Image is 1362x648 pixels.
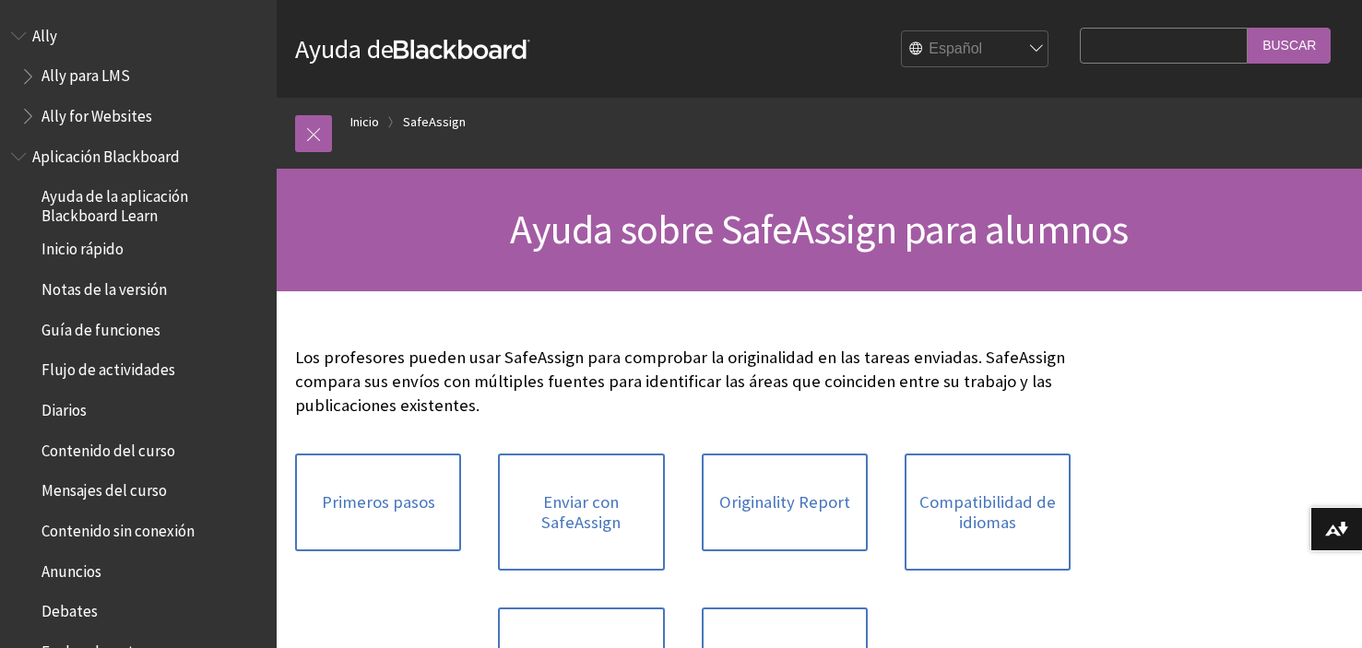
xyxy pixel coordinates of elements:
[902,31,1049,68] select: Site Language Selector
[41,274,167,299] span: Notas de la versión
[41,556,101,581] span: Anuncios
[41,234,124,259] span: Inicio rápido
[41,435,175,460] span: Contenido del curso
[41,61,130,86] span: Ally para LMS
[350,111,379,134] a: Inicio
[905,454,1071,571] a: Compatibilidad de idiomas
[295,346,1071,418] p: Los profesores pueden usar SafeAssign para comprobar la originalidad en las tareas enviadas. Safe...
[11,20,266,132] nav: Book outline for Anthology Ally Help
[498,454,664,571] a: Enviar con SafeAssign
[41,100,152,125] span: Ally for Websites
[41,596,98,621] span: Debates
[295,32,530,65] a: Ayuda deBlackboard
[32,141,180,166] span: Aplicación Blackboard
[32,20,57,45] span: Ally
[41,476,167,501] span: Mensajes del curso
[41,314,160,339] span: Guía de funciones
[41,355,175,380] span: Flujo de actividades
[295,454,461,551] a: Primeros pasos
[510,204,1128,254] span: Ayuda sobre SafeAssign para alumnos
[394,40,530,59] strong: Blackboard
[403,111,466,134] a: SafeAssign
[41,182,264,225] span: Ayuda de la aplicación Blackboard Learn
[41,515,195,540] span: Contenido sin conexión
[702,454,868,551] a: Originality Report
[1248,28,1331,64] input: Buscar
[41,395,87,419] span: Diarios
